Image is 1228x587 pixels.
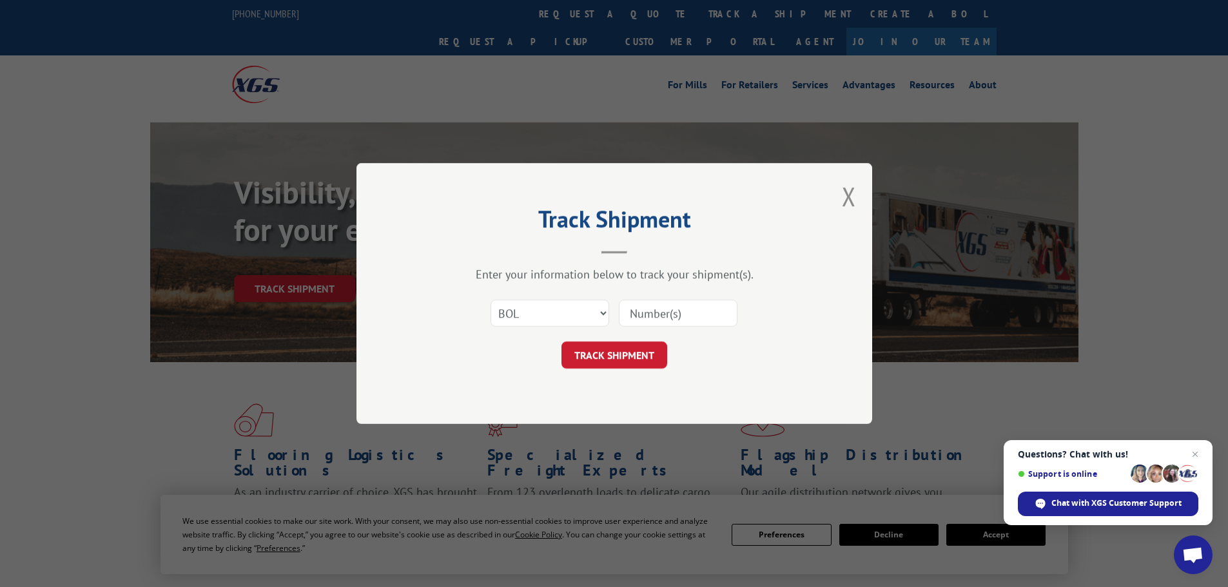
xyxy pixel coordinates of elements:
[1051,497,1182,509] span: Chat with XGS Customer Support
[421,267,808,282] div: Enter your information below to track your shipment(s).
[421,210,808,235] h2: Track Shipment
[1174,535,1213,574] div: Open chat
[619,300,737,327] input: Number(s)
[561,342,667,369] button: TRACK SHIPMENT
[842,179,856,213] button: Close modal
[1018,469,1126,479] span: Support is online
[1187,447,1203,462] span: Close chat
[1018,449,1198,459] span: Questions? Chat with us!
[1018,492,1198,516] div: Chat with XGS Customer Support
